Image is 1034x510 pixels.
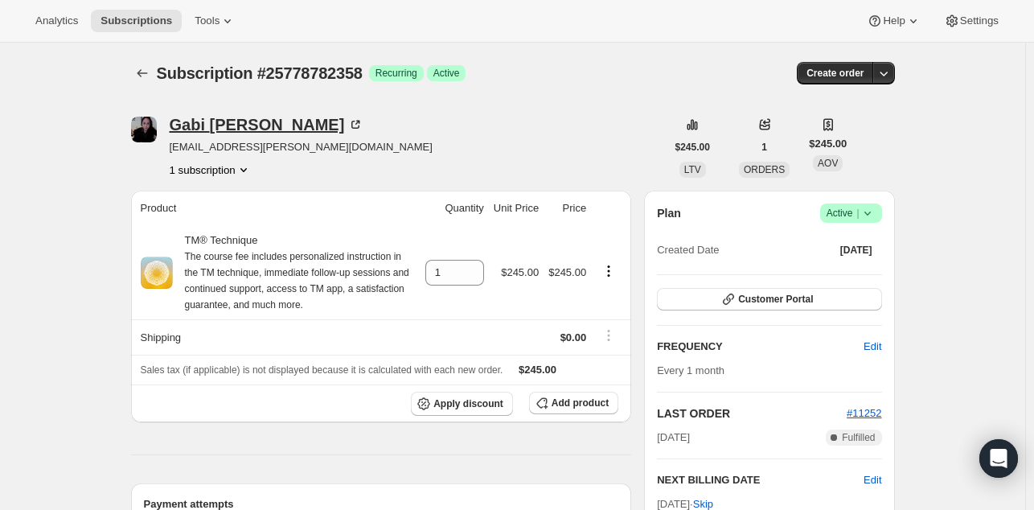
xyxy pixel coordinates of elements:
span: Active [433,67,460,80]
button: Edit [864,472,881,488]
button: Apply discount [411,392,513,416]
h2: LAST ORDER [657,405,847,422]
span: Subscription #25778782358 [157,64,363,82]
span: 1 [761,141,767,154]
span: $245.00 [501,266,539,278]
th: Quantity [421,191,489,226]
button: Shipping actions [596,327,622,344]
span: $0.00 [560,331,587,343]
span: Edit [864,339,881,355]
span: Apply discount [433,397,503,410]
span: Gabi Kozak [131,117,157,142]
span: [DATE] [657,430,690,446]
span: AOV [818,158,838,169]
button: Product actions [596,262,622,280]
a: #11252 [847,407,881,419]
span: Recurring [375,67,417,80]
button: Create order [797,62,873,84]
span: [DATE] [840,244,872,257]
span: Active [827,205,876,221]
th: Price [544,191,591,226]
span: Created Date [657,242,719,258]
img: product img [141,257,173,289]
button: #11252 [847,405,881,422]
button: Help [857,10,930,32]
span: Tools [195,14,220,27]
span: $245.00 [675,141,710,154]
span: Help [883,14,905,27]
span: ORDERS [744,164,785,175]
button: Analytics [26,10,88,32]
button: Edit [854,334,891,360]
button: Subscriptions [91,10,182,32]
span: [DATE] · [657,498,713,510]
button: Tools [185,10,245,32]
small: The course fee includes personalized instruction in the TM technique, immediate follow-up session... [185,251,409,311]
th: Unit Price [489,191,544,226]
button: Subscriptions [131,62,154,84]
span: $245.00 [519,364,556,376]
span: [EMAIL_ADDRESS][PERSON_NAME][DOMAIN_NAME] [170,139,433,155]
button: Product actions [170,162,252,178]
button: $245.00 [666,136,720,158]
span: Add product [552,397,609,409]
button: Customer Portal [657,288,881,311]
button: [DATE] [831,239,882,261]
h2: NEXT BILLING DATE [657,472,864,488]
span: $245.00 [809,136,847,152]
span: Settings [960,14,999,27]
span: Analytics [35,14,78,27]
div: TM® Technique [173,232,416,313]
span: LTV [684,164,701,175]
span: Create order [806,67,864,80]
span: Every 1 month [657,364,724,376]
span: | [856,207,859,220]
button: Add product [529,392,618,414]
div: Open Intercom Messenger [979,439,1018,478]
span: $245.00 [548,266,586,278]
h2: Plan [657,205,681,221]
span: Fulfilled [842,431,875,444]
span: Customer Portal [738,293,813,306]
div: Gabi [PERSON_NAME] [170,117,364,133]
th: Shipping [131,319,421,355]
span: Sales tax (if applicable) is not displayed because it is calculated with each new order. [141,364,503,376]
th: Product [131,191,421,226]
span: Subscriptions [101,14,172,27]
h2: FREQUENCY [657,339,864,355]
button: 1 [752,136,777,158]
button: Settings [934,10,1008,32]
